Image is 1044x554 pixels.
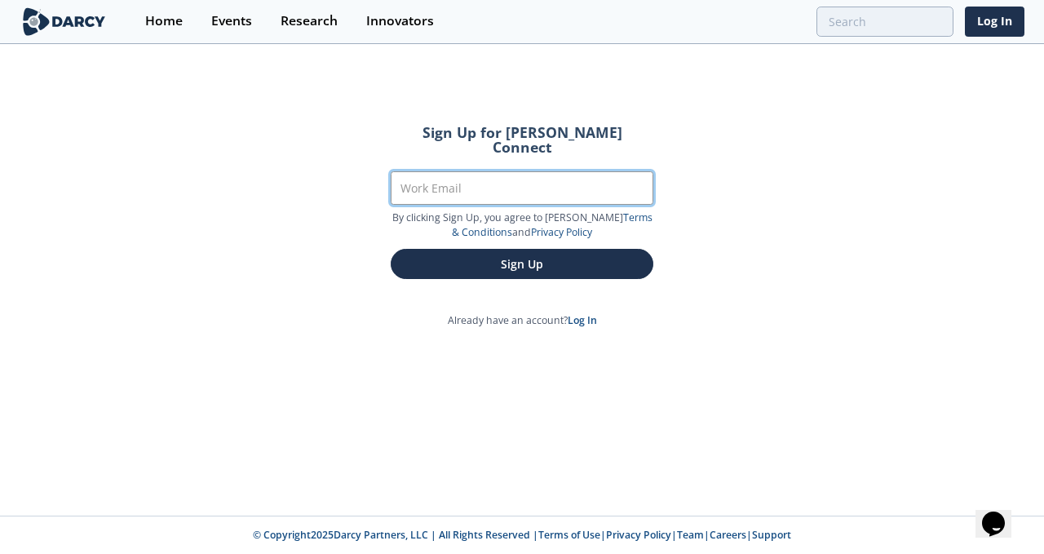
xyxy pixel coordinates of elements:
a: Privacy Policy [606,528,671,542]
div: Events [211,15,252,28]
img: logo-wide.svg [20,7,108,36]
p: Already have an account? [368,313,676,328]
a: Log In [965,7,1024,37]
input: Work Email [391,171,653,205]
a: Terms of Use [538,528,600,542]
div: Home [145,15,183,28]
button: Sign Up [391,249,653,279]
input: Advanced Search [816,7,953,37]
h2: Sign Up for [PERSON_NAME] Connect [391,126,653,154]
a: Log In [568,313,597,327]
p: © Copyright 2025 Darcy Partners, LLC | All Rights Reserved | | | | | [23,528,1021,543]
a: Terms & Conditions [452,211,652,239]
div: Research [281,15,338,28]
a: Support [752,528,791,542]
iframe: chat widget [975,489,1028,538]
a: Team [677,528,704,542]
p: By clicking Sign Up, you agree to [PERSON_NAME] and [391,211,653,241]
a: Privacy Policy [531,225,592,239]
div: Innovators [366,15,434,28]
a: Careers [710,528,746,542]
